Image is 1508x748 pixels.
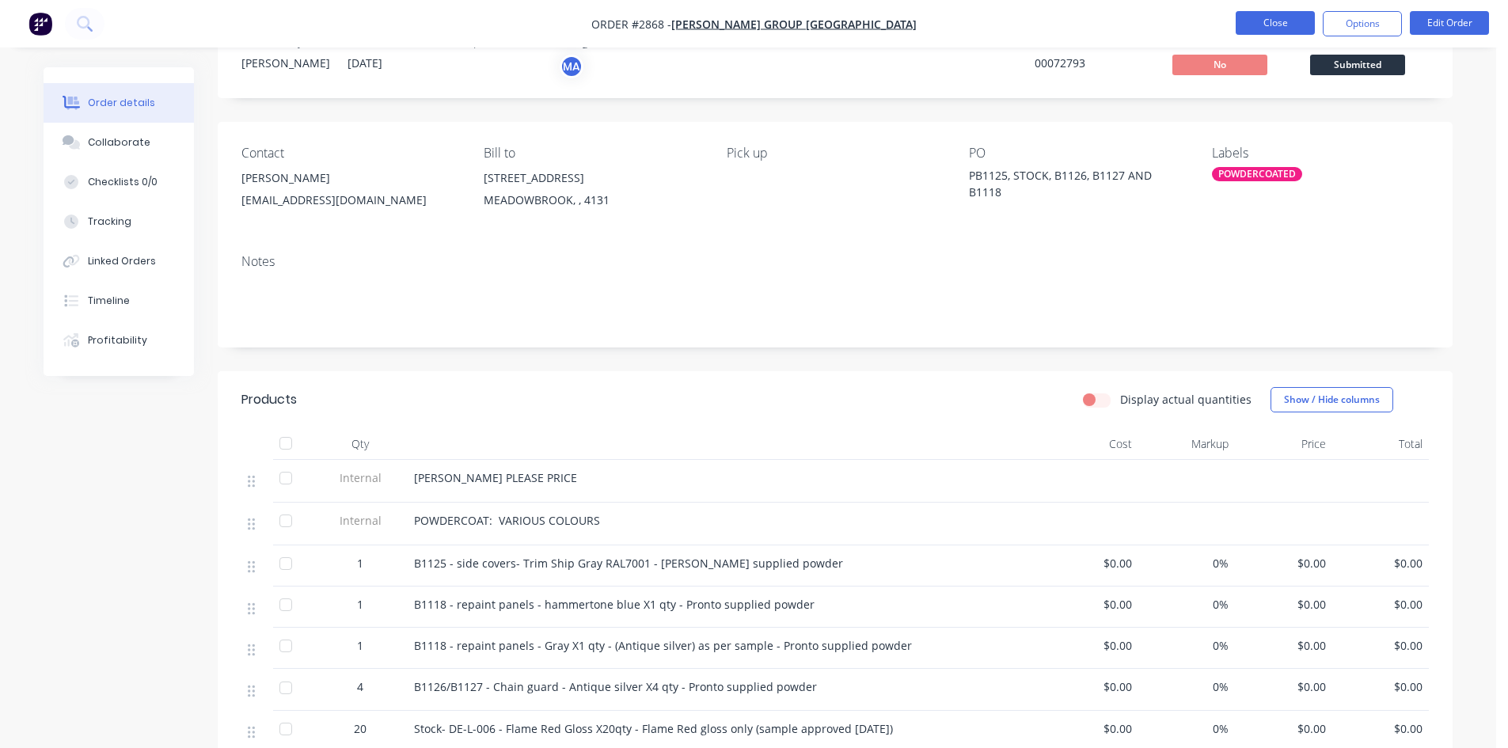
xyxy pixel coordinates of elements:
[1041,428,1138,460] div: Cost
[313,428,408,460] div: Qty
[1235,428,1332,460] div: Price
[1339,555,1423,571] span: $0.00
[88,254,156,268] div: Linked Orders
[88,96,155,110] div: Order details
[727,146,944,161] div: Pick up
[241,146,458,161] div: Contact
[44,162,194,202] button: Checklists 0/0
[1138,428,1236,460] div: Markup
[560,55,583,78] button: MA
[241,254,1429,269] div: Notes
[484,146,701,161] div: Bill to
[1047,637,1132,654] span: $0.00
[1212,146,1429,161] div: Labels
[1339,637,1423,654] span: $0.00
[414,470,577,485] span: [PERSON_NAME] PLEASE PRICE
[1145,596,1229,613] span: 0%
[1047,596,1132,613] span: $0.00
[1047,720,1132,737] span: $0.00
[671,17,917,32] a: [PERSON_NAME] Group [GEOGRAPHIC_DATA]
[414,513,600,528] span: POWDERCOAT: VARIOUS COLOURS
[1172,55,1267,74] span: No
[969,146,1186,161] div: PO
[1120,391,1252,408] label: Display actual quantities
[1047,678,1132,695] span: $0.00
[1241,678,1326,695] span: $0.00
[357,596,363,613] span: 1
[1310,55,1405,74] span: Submitted
[1145,720,1229,737] span: 0%
[414,638,912,653] span: B1118 - repaint panels - Gray X1 qty - (Antique silver) as per sample - Pronto supplied powder
[348,55,382,70] span: [DATE]
[484,167,701,189] div: [STREET_ADDRESS]
[484,167,701,218] div: [STREET_ADDRESS]MEADOWBROOK, , 4131
[44,281,194,321] button: Timeline
[1241,720,1326,737] span: $0.00
[88,294,130,308] div: Timeline
[241,55,329,71] div: [PERSON_NAME]
[319,469,401,486] span: Internal
[44,241,194,281] button: Linked Orders
[560,33,718,48] div: Assigned to
[414,679,817,694] span: B1126/B1127 - Chain guard - Antique silver X4 qty - Pronto supplied powder
[241,33,329,48] div: Created by
[1035,55,1153,71] div: 00072793
[1236,11,1315,35] button: Close
[1339,678,1423,695] span: $0.00
[88,175,158,189] div: Checklists 0/0
[1332,428,1430,460] div: Total
[1241,555,1326,571] span: $0.00
[241,390,297,409] div: Products
[1339,596,1423,613] span: $0.00
[1145,555,1229,571] span: 0%
[44,83,194,123] button: Order details
[414,721,893,736] span: Stock- DE-L-006 - Flame Red Gloss X20qty - Flame Red gloss only (sample approved [DATE])
[969,167,1167,200] div: PB1125, STOCK, B1126, B1127 AND B1118
[354,720,367,737] span: 20
[348,33,435,48] div: Created
[1310,55,1405,78] button: Submitted
[1323,11,1402,36] button: Options
[1241,596,1326,613] span: $0.00
[414,556,843,571] span: B1125 - side covers- Trim Ship Gray RAL7001 - [PERSON_NAME] supplied powder
[44,202,194,241] button: Tracking
[1241,637,1326,654] span: $0.00
[88,333,147,347] div: Profitability
[414,597,815,612] span: B1118 - repaint panels - hammertone blue X1 qty - Pronto supplied powder
[1145,637,1229,654] span: 0%
[1339,720,1423,737] span: $0.00
[591,17,671,32] span: Order #2868 -
[319,512,401,529] span: Internal
[1410,11,1489,35] button: Edit Order
[241,167,458,189] div: [PERSON_NAME]
[241,167,458,218] div: [PERSON_NAME][EMAIL_ADDRESS][DOMAIN_NAME]
[1172,33,1291,48] div: Invoiced
[241,189,458,211] div: [EMAIL_ADDRESS][DOMAIN_NAME]
[357,678,363,695] span: 4
[357,637,363,654] span: 1
[88,215,131,229] div: Tracking
[44,123,194,162] button: Collaborate
[1212,167,1302,181] div: POWDERCOATED
[28,12,52,36] img: Factory
[1271,387,1393,412] button: Show / Hide columns
[1047,555,1132,571] span: $0.00
[454,33,541,48] div: Required
[44,321,194,360] button: Profitability
[88,135,150,150] div: Collaborate
[1310,33,1429,48] div: Status
[357,555,363,571] span: 1
[484,189,701,211] div: MEADOWBROOK, , 4131
[1145,678,1229,695] span: 0%
[1035,33,1153,48] div: MYOB Order #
